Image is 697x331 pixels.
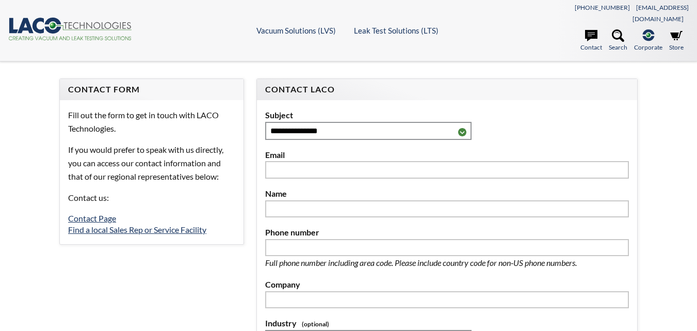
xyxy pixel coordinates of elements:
p: Full phone number including area code. Please include country code for non-US phone numbers. [265,256,611,270]
p: Fill out the form to get in touch with LACO Technologies. [68,108,235,135]
label: Email [265,148,629,162]
a: Store [669,29,684,52]
a: Find a local Sales Rep or Service Facility [68,225,206,234]
a: Contact [580,29,602,52]
label: Name [265,187,629,200]
label: Company [265,278,629,291]
label: Phone number [265,226,629,239]
h4: Contact LACO [265,84,629,95]
a: Search [609,29,627,52]
a: [PHONE_NUMBER] [575,4,630,11]
a: Vacuum Solutions (LVS) [256,26,336,35]
p: If you would prefer to speak with us directly, you can access our contact information and that of... [68,143,235,183]
a: Leak Test Solutions (LTS) [354,26,439,35]
a: [EMAIL_ADDRESS][DOMAIN_NAME] [633,4,689,23]
h4: Contact Form [68,84,235,95]
p: Contact us: [68,191,235,204]
a: Contact Page [68,213,116,223]
span: Corporate [634,42,662,52]
label: Industry [265,317,629,330]
label: Subject [265,108,629,122]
